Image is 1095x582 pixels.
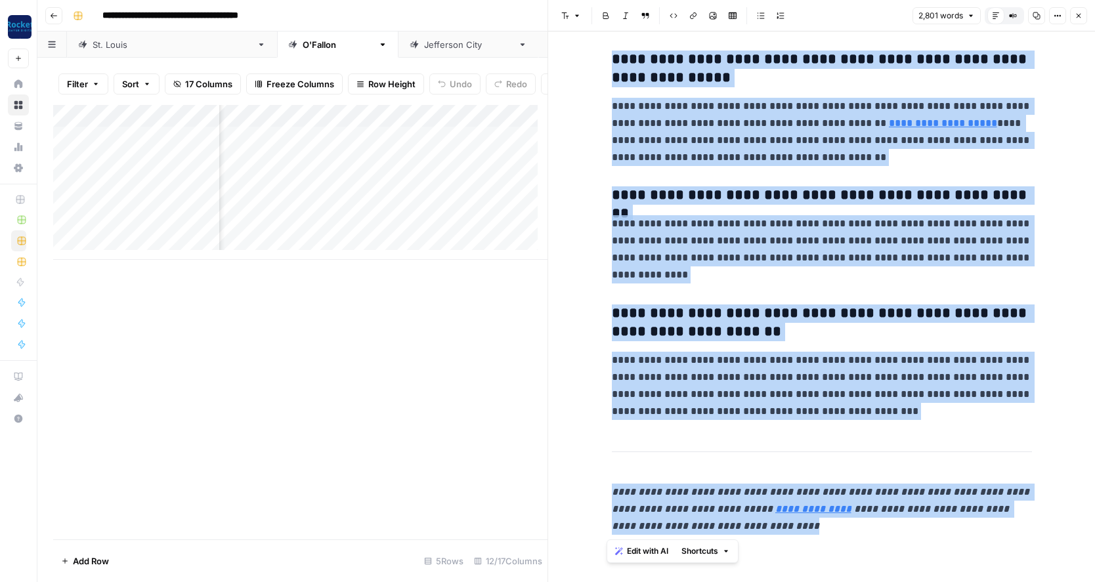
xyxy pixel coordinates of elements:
[918,10,963,22] span: 2,801 words
[58,73,108,94] button: Filter
[93,38,251,51] div: [GEOGRAPHIC_DATA][PERSON_NAME]
[67,77,88,91] span: Filter
[348,73,424,94] button: Row Height
[67,31,277,58] a: [GEOGRAPHIC_DATA][PERSON_NAME]
[486,73,536,94] button: Redo
[8,157,29,178] a: Settings
[368,77,416,91] span: Row Height
[8,387,29,408] button: What's new?
[538,31,650,58] a: Independence
[8,115,29,136] a: Your Data
[429,73,481,94] button: Undo
[8,73,29,94] a: Home
[912,7,981,24] button: 2,801 words
[8,366,29,387] a: AirOps Academy
[267,77,334,91] span: Freeze Columns
[9,388,28,407] div: What's new?
[506,77,527,91] span: Redo
[419,551,469,572] div: 5 Rows
[303,38,373,51] div: [PERSON_NAME]
[277,31,398,58] a: [PERSON_NAME]
[676,543,735,560] button: Shortcuts
[8,136,29,157] a: Usage
[610,543,674,560] button: Edit with AI
[122,77,139,91] span: Sort
[165,73,241,94] button: 17 Columns
[450,77,472,91] span: Undo
[246,73,343,94] button: Freeze Columns
[398,31,538,58] a: [GEOGRAPHIC_DATA]
[8,15,32,39] img: Rocket Pilots Logo
[627,545,668,557] span: Edit with AI
[424,38,513,51] div: [GEOGRAPHIC_DATA]
[73,554,109,568] span: Add Row
[8,10,29,43] button: Workspace: Rocket Pilots
[8,408,29,429] button: Help + Support
[53,551,117,572] button: Add Row
[185,77,232,91] span: 17 Columns
[469,551,547,572] div: 12/17 Columns
[681,545,718,557] span: Shortcuts
[114,73,160,94] button: Sort
[8,94,29,115] a: Browse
